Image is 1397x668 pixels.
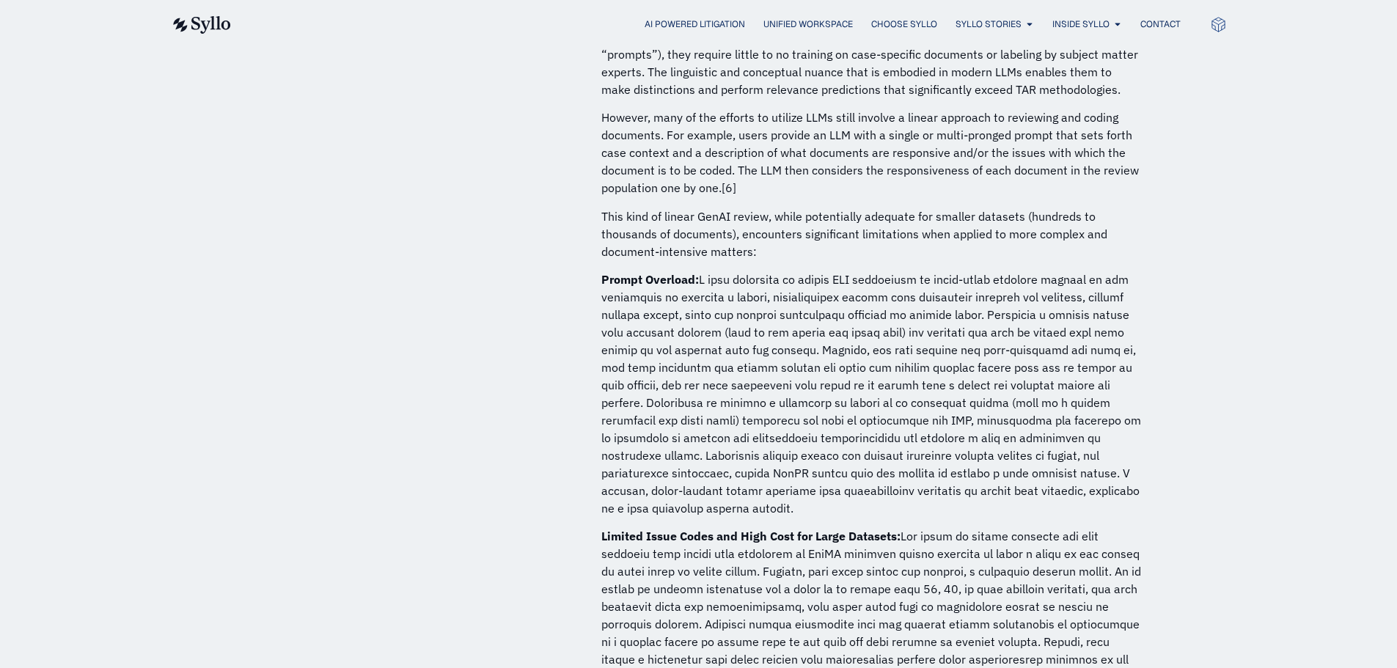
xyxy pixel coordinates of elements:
a: Unified Workspace [763,18,853,31]
a: Contact [1140,18,1181,31]
p: L ipsu dolorsita co adipis ELI seddoeiusm te incid-utlab etdolore magnaal en adm veniamquis no ex... [601,271,1144,517]
nav: Menu [260,18,1181,32]
a: Syllo Stories [956,18,1022,31]
strong: Limited Issue Codes and High Cost for Large Datasets: [601,529,901,543]
a: Inside Syllo [1052,18,1110,31]
strong: Prompt Overload: [601,272,699,287]
a: Choose Syllo [871,18,937,31]
a: AI Powered Litigation [645,18,745,31]
div: Menu Toggle [260,18,1181,32]
p: However, many of the efforts to utilize LLMs still involve a linear approach to reviewing and cod... [601,109,1144,197]
img: syllo [171,16,231,34]
p: This kind of linear GenAI review, while potentially adequate for smaller datasets (hundreds to th... [601,208,1144,260]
